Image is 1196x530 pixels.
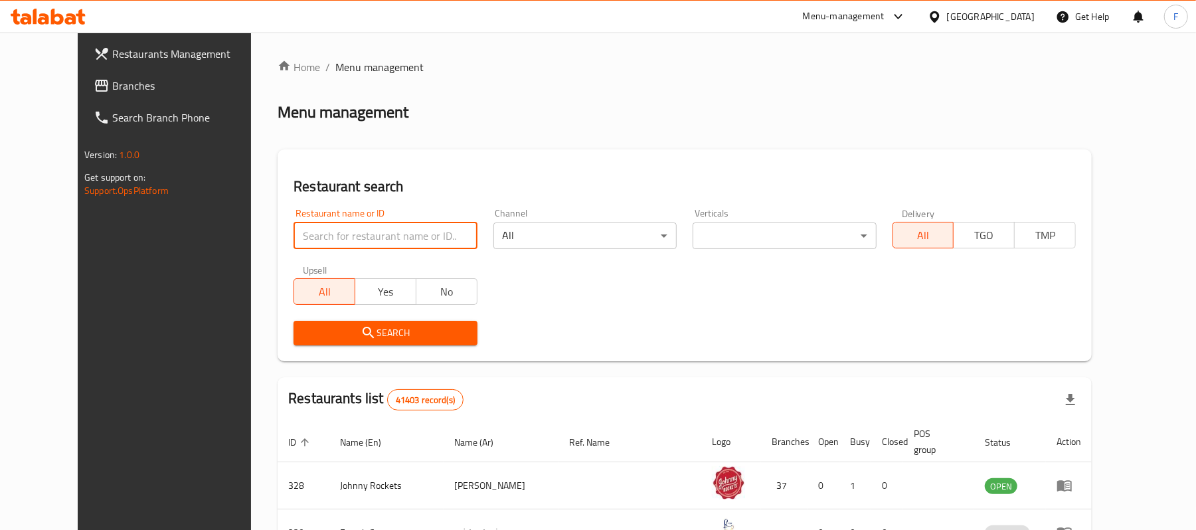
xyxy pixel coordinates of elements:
[303,265,327,274] label: Upsell
[294,177,1076,197] h2: Restaurant search
[294,278,355,305] button: All
[278,462,329,509] td: 328
[454,434,511,450] span: Name (Ar)
[953,222,1015,248] button: TGO
[278,102,408,123] h2: Menu management
[361,282,411,302] span: Yes
[871,422,903,462] th: Closed
[871,462,903,509] td: 0
[288,389,464,410] h2: Restaurants list
[119,146,139,163] span: 1.0.0
[1173,9,1178,24] span: F
[1046,422,1092,462] th: Action
[914,426,958,458] span: POS group
[570,434,628,450] span: Ref. Name
[83,102,278,133] a: Search Branch Phone
[712,466,745,499] img: Johnny Rockets
[803,9,885,25] div: Menu-management
[294,321,477,345] button: Search
[1055,384,1086,416] div: Export file
[335,59,424,75] span: Menu management
[83,70,278,102] a: Branches
[893,222,954,248] button: All
[84,169,145,186] span: Get support on:
[278,59,320,75] a: Home
[416,278,477,305] button: No
[1057,478,1081,493] div: Menu
[761,422,808,462] th: Branches
[83,38,278,70] a: Restaurants Management
[288,434,313,450] span: ID
[299,282,350,302] span: All
[985,478,1017,494] div: OPEN
[388,394,463,406] span: 41403 record(s)
[493,222,677,249] div: All
[761,462,808,509] td: 37
[329,462,444,509] td: Johnny Rockets
[839,462,871,509] td: 1
[325,59,330,75] li: /
[84,146,117,163] span: Version:
[112,110,267,126] span: Search Branch Phone
[422,282,472,302] span: No
[444,462,559,509] td: [PERSON_NAME]
[985,479,1017,494] span: OPEN
[693,222,876,249] div: ​
[278,59,1092,75] nav: breadcrumb
[387,389,464,410] div: Total records count
[808,462,839,509] td: 0
[112,46,267,62] span: Restaurants Management
[701,422,761,462] th: Logo
[340,434,398,450] span: Name (En)
[355,278,416,305] button: Yes
[902,209,935,218] label: Delivery
[84,182,169,199] a: Support.OpsPlatform
[1014,222,1076,248] button: TMP
[898,226,949,245] span: All
[947,9,1035,24] div: [GEOGRAPHIC_DATA]
[959,226,1009,245] span: TGO
[839,422,871,462] th: Busy
[985,434,1028,450] span: Status
[1020,226,1070,245] span: TMP
[808,422,839,462] th: Open
[304,325,466,341] span: Search
[112,78,267,94] span: Branches
[294,222,477,249] input: Search for restaurant name or ID..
